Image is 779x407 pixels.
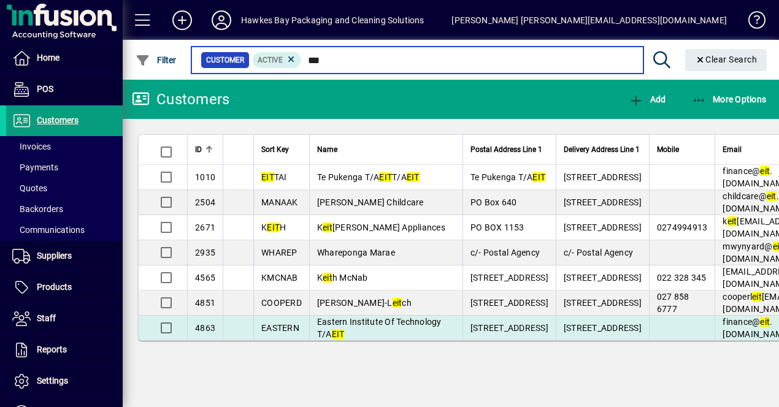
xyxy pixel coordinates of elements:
[564,143,640,156] span: Delivery Address Line 1
[332,329,345,339] em: EIT
[267,223,280,232] em: EIT
[470,248,540,257] span: c/- Postal Agency
[6,219,123,240] a: Communications
[6,178,123,199] a: Quotes
[202,9,241,31] button: Profile
[323,223,332,232] em: eit
[37,344,67,354] span: Reports
[163,9,202,31] button: Add
[132,49,180,71] button: Filter
[261,143,289,156] span: Sort Key
[760,317,770,327] em: eit
[626,88,669,110] button: Add
[261,172,274,182] em: EIT
[739,2,764,42] a: Knowledge Base
[657,292,689,314] span: 027 858 6777
[317,273,368,283] span: K h McNab
[136,55,177,65] span: Filter
[323,273,332,283] em: eit
[317,143,337,156] span: Name
[564,172,642,182] span: [STREET_ADDRESS]
[37,282,72,292] span: Products
[317,223,445,232] span: K [PERSON_NAME] Appliances
[564,248,633,257] span: c/- Postal Agency
[195,273,215,283] span: 4565
[657,143,679,156] span: Mobile
[195,143,215,156] div: ID
[261,273,298,283] span: KMCNAB
[629,94,666,104] span: Add
[12,225,85,235] span: Communications
[470,323,548,333] span: [STREET_ADDRESS]
[564,298,642,308] span: [STREET_ADDRESS]
[657,223,708,232] span: 0274994913
[6,272,123,303] a: Products
[657,273,707,283] span: 022 328 345
[6,74,123,105] a: POS
[727,216,737,226] em: eit
[261,172,287,182] span: TAI
[37,376,68,386] span: Settings
[317,143,455,156] div: Name
[317,317,442,339] span: Eastern Institute Of Technology T/A
[6,199,123,219] a: Backorders
[37,251,72,261] span: Suppliers
[195,223,215,232] span: 2671
[470,223,524,232] span: PO BOX 1153
[206,54,244,66] span: Customer
[241,10,424,30] div: Hawkes Bay Packaging and Cleaning Solutions
[37,115,79,125] span: Customers
[12,162,58,172] span: Payments
[692,94,767,104] span: More Options
[317,197,424,207] span: [PERSON_NAME] Childcare
[195,172,215,182] span: 1010
[258,56,283,64] span: Active
[6,366,123,397] a: Settings
[261,323,299,333] span: EASTERN
[470,273,548,283] span: [STREET_ADDRESS]
[564,223,642,232] span: [STREET_ADDRESS]
[393,298,402,308] em: eit
[253,52,302,68] mat-chip: Activation Status: Active
[6,43,123,74] a: Home
[195,143,202,156] span: ID
[564,323,642,333] span: [STREET_ADDRESS]
[317,172,420,182] span: Te Pukenga T/A T/A
[132,89,229,109] div: Customers
[195,323,215,333] span: 4863
[261,248,297,257] span: WHAREP
[657,143,708,156] div: Mobile
[767,191,777,201] em: eit
[37,53,59,63] span: Home
[379,172,392,182] em: EIT
[317,298,412,308] span: [PERSON_NAME]-L ch
[12,142,51,151] span: Invoices
[37,84,53,94] span: POS
[695,55,758,64] span: Clear Search
[317,248,395,257] span: Whareponga Marae
[6,241,123,272] a: Suppliers
[470,197,517,207] span: PO Box 640
[685,49,767,71] button: Clear
[470,143,542,156] span: Postal Address Line 1
[195,197,215,207] span: 2504
[564,197,642,207] span: [STREET_ADDRESS]
[6,136,123,157] a: Invoices
[407,172,420,182] em: EIT
[470,298,548,308] span: [STREET_ADDRESS]
[470,172,545,182] span: Te Pukenga T/A
[37,313,56,323] span: Staff
[723,143,742,156] span: Email
[451,10,727,30] div: [PERSON_NAME] [PERSON_NAME][EMAIL_ADDRESS][DOMAIN_NAME]
[261,197,298,207] span: MANAAK
[752,292,762,302] em: eit
[12,204,63,214] span: Backorders
[564,273,642,283] span: [STREET_ADDRESS]
[6,157,123,178] a: Payments
[261,298,302,308] span: COOPERD
[760,166,770,176] em: eit
[6,303,123,334] a: Staff
[689,88,770,110] button: More Options
[195,298,215,308] span: 4851
[532,172,545,182] em: EIT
